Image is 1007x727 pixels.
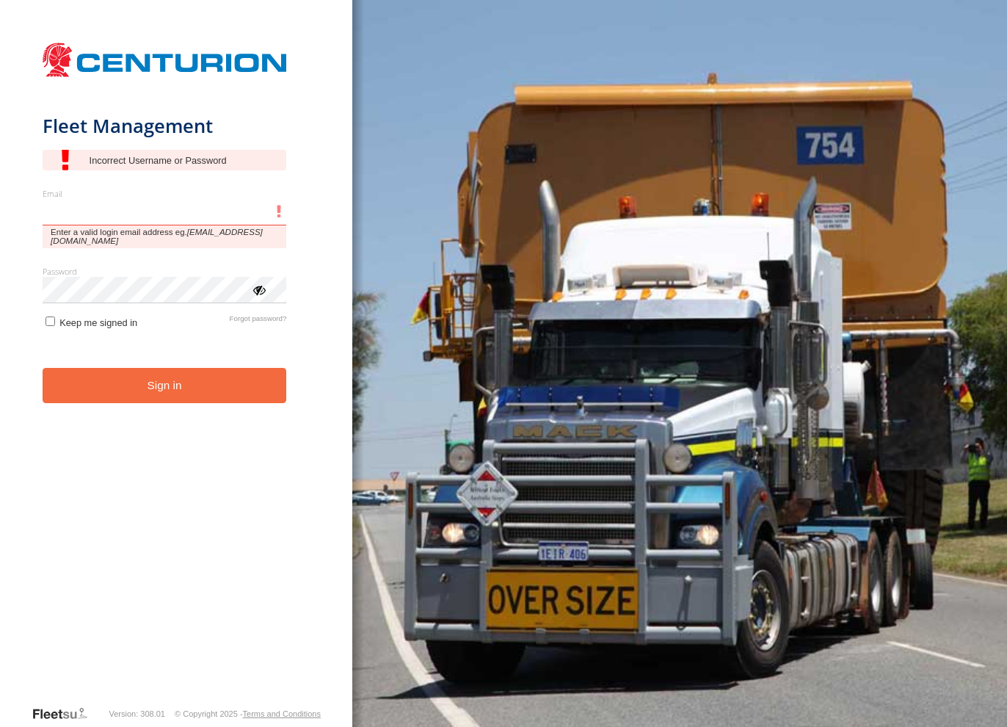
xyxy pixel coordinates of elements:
form: main [43,35,310,705]
span: Keep me signed in [59,317,137,328]
div: © Copyright 2025 - [175,709,321,718]
img: Centurion Transport [43,41,287,79]
div: Version: 308.01 [109,709,165,718]
h1: Fleet Management [43,114,287,138]
a: Visit our Website [32,706,99,721]
label: Email [43,188,287,199]
div: ViewPassword [251,282,266,297]
span: Enter a valid login email address eg. [43,225,287,248]
input: Keep me signed in [46,317,55,326]
em: [EMAIL_ADDRESS][DOMAIN_NAME] [51,228,263,245]
button: Sign in [43,368,287,404]
a: Forgot password? [230,314,287,328]
label: Password [43,266,287,277]
a: Terms and Conditions [243,709,321,718]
